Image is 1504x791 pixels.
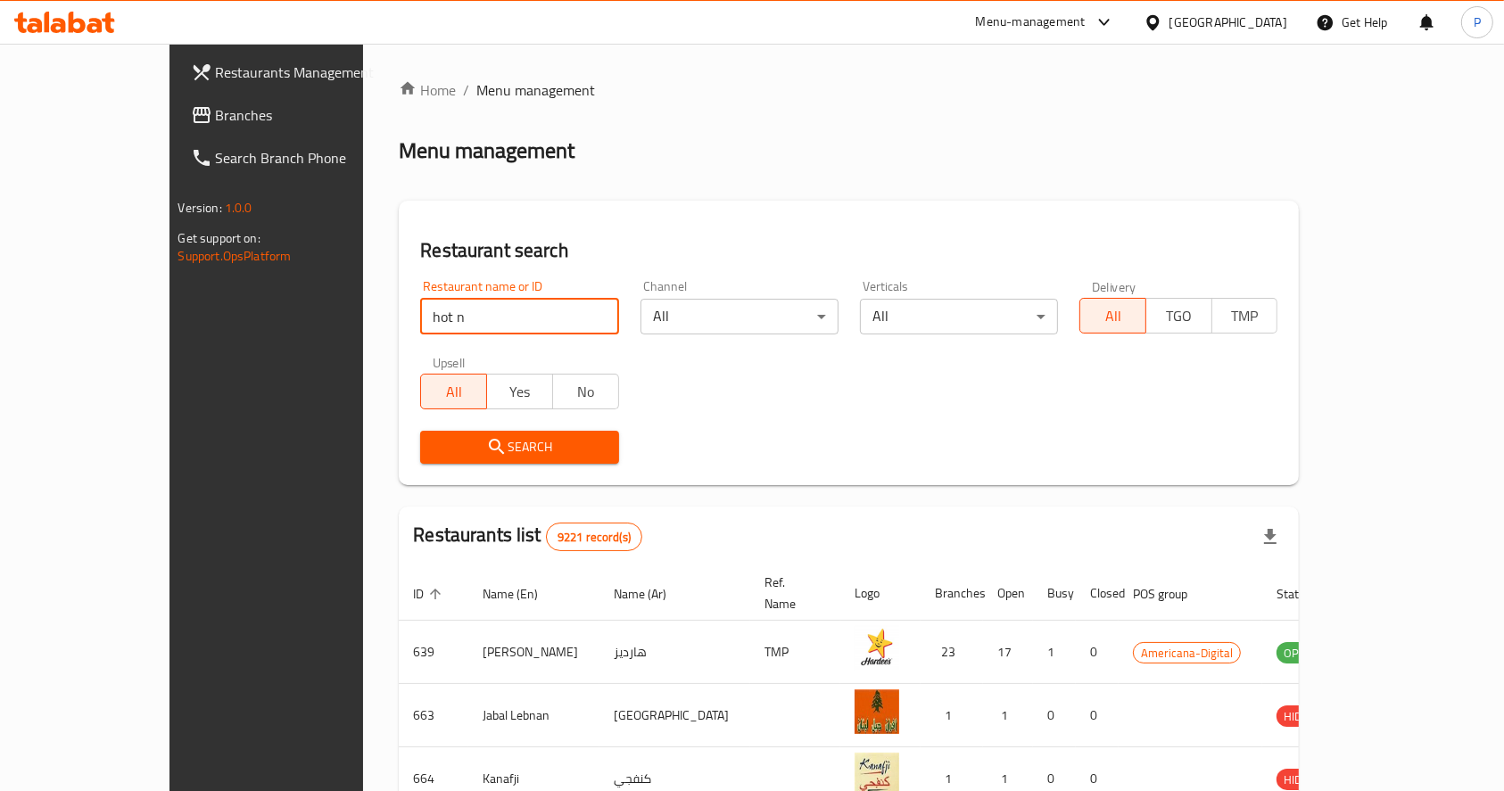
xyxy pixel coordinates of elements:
[468,621,599,684] td: [PERSON_NAME]
[399,79,1299,101] nav: breadcrumb
[468,684,599,747] td: Jabal Lebnan
[177,51,421,94] a: Restaurants Management
[599,621,750,684] td: هارديز
[399,684,468,747] td: 663
[1133,583,1211,605] span: POS group
[640,299,839,334] div: All
[1134,643,1240,663] span: Americana-Digital
[921,566,983,621] th: Branches
[1277,769,1330,790] div: HIDDEN
[614,583,690,605] span: Name (Ar)
[1277,770,1330,790] span: HIDDEN
[1153,303,1205,329] span: TGO
[216,147,407,169] span: Search Branch Phone
[1277,643,1320,663] span: OPEN
[399,621,468,684] td: 639
[177,94,421,136] a: Branches
[1277,583,1335,605] span: Status
[855,689,899,734] img: Jabal Lebnan
[546,523,642,551] div: Total records count
[976,12,1086,33] div: Menu-management
[178,244,292,268] a: Support.OpsPlatform
[420,299,618,334] input: Search for restaurant name or ID..
[860,299,1058,334] div: All
[216,62,407,83] span: Restaurants Management
[1169,12,1287,32] div: [GEOGRAPHIC_DATA]
[764,572,819,614] span: Ref. Name
[177,136,421,179] a: Search Branch Phone
[1033,684,1076,747] td: 0
[983,684,1033,747] td: 1
[1087,303,1139,329] span: All
[420,431,618,464] button: Search
[486,374,553,409] button: Yes
[399,79,456,101] a: Home
[1092,280,1136,293] label: Delivery
[599,684,750,747] td: [GEOGRAPHIC_DATA]
[420,237,1277,264] h2: Restaurant search
[225,196,252,219] span: 1.0.0
[1277,706,1330,727] span: HIDDEN
[413,583,447,605] span: ID
[1474,12,1481,32] span: P
[855,626,899,671] img: Hardee's
[1277,642,1320,663] div: OPEN
[420,374,487,409] button: All
[494,379,546,405] span: Yes
[560,379,612,405] span: No
[1076,621,1119,684] td: 0
[1249,515,1292,558] div: Export file
[552,374,619,409] button: No
[1076,684,1119,747] td: 0
[216,104,407,126] span: Branches
[983,566,1033,621] th: Open
[1219,303,1271,329] span: TMP
[483,583,561,605] span: Name (En)
[750,621,840,684] td: TMP
[1076,566,1119,621] th: Closed
[921,684,983,747] td: 1
[983,621,1033,684] td: 17
[463,79,469,101] li: /
[1033,621,1076,684] td: 1
[178,227,260,250] span: Get support on:
[433,356,466,368] label: Upsell
[1211,298,1278,334] button: TMP
[476,79,595,101] span: Menu management
[840,566,921,621] th: Logo
[399,136,574,165] h2: Menu management
[1033,566,1076,621] th: Busy
[921,621,983,684] td: 23
[178,196,222,219] span: Version:
[547,529,641,546] span: 9221 record(s)
[434,436,604,458] span: Search
[1079,298,1146,334] button: All
[413,522,642,551] h2: Restaurants list
[428,379,480,405] span: All
[1145,298,1212,334] button: TGO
